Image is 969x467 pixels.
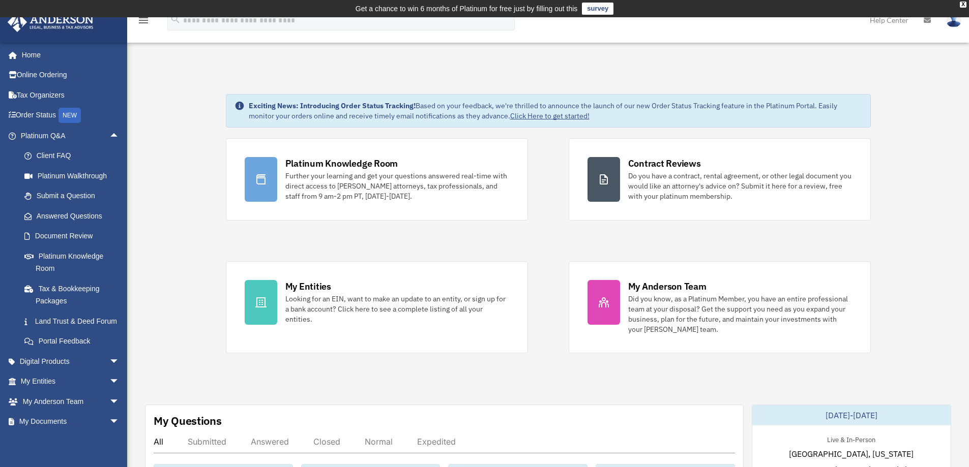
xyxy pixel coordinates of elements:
[14,206,135,226] a: Answered Questions
[14,311,135,331] a: Land Trust & Deed Forum
[569,138,871,221] a: Contract Reviews Do you have a contract, rental agreement, or other legal document you would like...
[7,391,135,412] a: My Anderson Teamarrow_drop_down
[510,111,590,120] a: Click Here to get started!
[137,14,150,26] i: menu
[14,278,135,311] a: Tax & Bookkeeping Packages
[58,108,81,123] div: NEW
[249,101,416,110] strong: Exciting News: Introducing Order Status Tracking!
[819,433,884,444] div: Live & In-Person
[313,437,340,447] div: Closed
[7,351,135,371] a: Digital Productsarrow_drop_down
[7,371,135,392] a: My Entitiesarrow_drop_down
[628,280,707,293] div: My Anderson Team
[154,437,163,447] div: All
[285,157,398,170] div: Platinum Knowledge Room
[582,3,613,15] a: survey
[249,101,862,121] div: Based on your feedback, we're thrilled to announce the launch of our new Order Status Tracking fe...
[188,437,226,447] div: Submitted
[5,12,97,32] img: Anderson Advisors Platinum Portal
[417,437,456,447] div: Expedited
[14,166,135,186] a: Platinum Walkthrough
[365,437,393,447] div: Normal
[752,405,951,425] div: [DATE]-[DATE]
[251,437,289,447] div: Answered
[7,45,130,65] a: Home
[14,186,135,206] a: Submit a Question
[7,85,135,105] a: Tax Organizers
[285,171,509,201] div: Further your learning and get your questions answered real-time with direct access to [PERSON_NAM...
[628,294,852,334] div: Did you know, as a Platinum Member, you have an entire professional team at your disposal? Get th...
[154,413,222,428] div: My Questions
[109,351,130,372] span: arrow_drop_down
[109,371,130,392] span: arrow_drop_down
[960,2,966,8] div: close
[7,65,135,85] a: Online Ordering
[226,261,528,353] a: My Entities Looking for an EIN, want to make an update to an entity, or sign up for a bank accoun...
[14,246,135,278] a: Platinum Knowledge Room
[14,331,135,352] a: Portal Feedback
[137,18,150,26] a: menu
[285,280,331,293] div: My Entities
[14,146,135,166] a: Client FAQ
[7,412,135,432] a: My Documentsarrow_drop_down
[226,138,528,221] a: Platinum Knowledge Room Further your learning and get your questions answered real-time with dire...
[628,171,852,201] div: Do you have a contract, rental agreement, or other legal document you would like an attorney's ad...
[170,14,181,25] i: search
[356,3,578,15] div: Get a chance to win 6 months of Platinum for free just by filling out this
[946,13,961,27] img: User Pic
[7,105,135,126] a: Order StatusNEW
[109,126,130,146] span: arrow_drop_up
[569,261,871,353] a: My Anderson Team Did you know, as a Platinum Member, you have an entire professional team at your...
[789,448,914,460] span: [GEOGRAPHIC_DATA], [US_STATE]
[285,294,509,324] div: Looking for an EIN, want to make an update to an entity, or sign up for a bank account? Click her...
[109,391,130,412] span: arrow_drop_down
[628,157,701,170] div: Contract Reviews
[109,431,130,452] span: arrow_drop_down
[7,431,135,452] a: Online Learningarrow_drop_down
[14,226,135,246] a: Document Review
[109,412,130,432] span: arrow_drop_down
[7,126,135,146] a: Platinum Q&Aarrow_drop_up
